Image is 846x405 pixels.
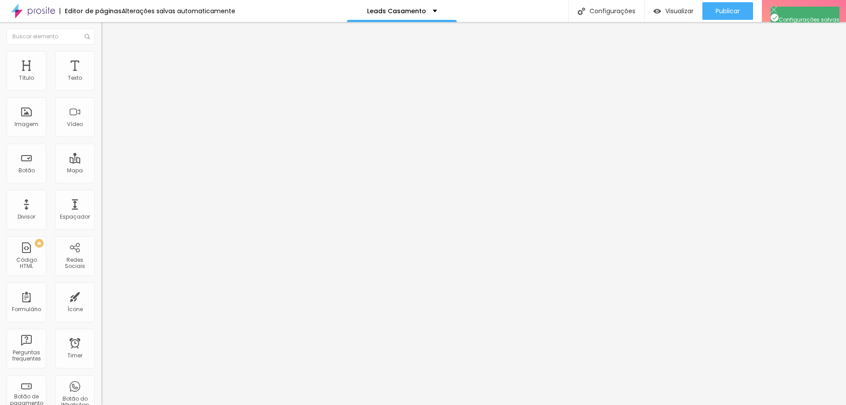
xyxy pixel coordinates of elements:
[60,214,90,220] div: Espaçador
[19,75,34,81] div: Título
[7,29,95,45] input: Buscar elemento
[15,121,38,127] div: Imagem
[771,14,779,22] img: Icone
[19,167,35,174] div: Botão
[67,306,83,312] div: Ícone
[85,34,90,39] img: Icone
[12,306,41,312] div: Formulário
[771,16,839,23] span: Configurações salvas
[67,167,83,174] div: Mapa
[68,75,82,81] div: Texto
[9,349,44,362] div: Perguntas frequentes
[101,22,846,405] iframe: Editor
[645,2,702,20] button: Visualizar
[122,8,235,14] div: Alterações salvas automaticamente
[771,7,777,13] img: Icone
[653,7,661,15] img: view-1.svg
[67,121,83,127] div: Vídeo
[18,214,35,220] div: Divisor
[9,257,44,270] div: Código HTML
[67,353,82,359] div: Timer
[578,7,585,15] img: Icone
[59,8,122,14] div: Editor de páginas
[665,7,694,15] span: Visualizar
[716,7,740,15] span: Publicar
[57,257,92,270] div: Redes Sociais
[367,8,426,14] p: Leads Casamento
[702,2,753,20] button: Publicar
